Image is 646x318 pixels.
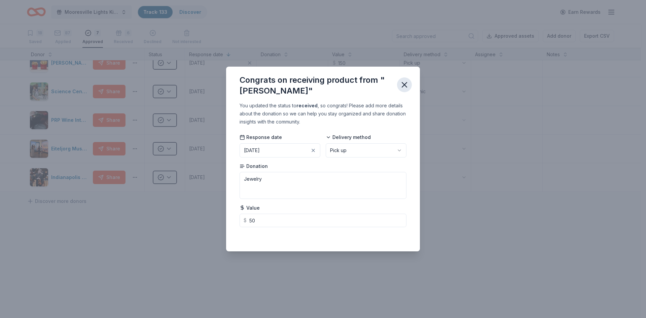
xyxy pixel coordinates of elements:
div: You updated the status to , so congrats! Please add more details about the donation so we can hel... [240,102,406,126]
span: Response date [240,134,282,141]
div: Congrats on receiving product from "[PERSON_NAME]" [240,75,392,96]
b: received [296,103,318,108]
textarea: Jewelry [240,172,406,199]
div: [DATE] [244,146,260,154]
span: Value [240,205,260,211]
button: [DATE] [240,143,320,157]
span: Delivery method [326,134,371,141]
span: Donation [240,163,268,170]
